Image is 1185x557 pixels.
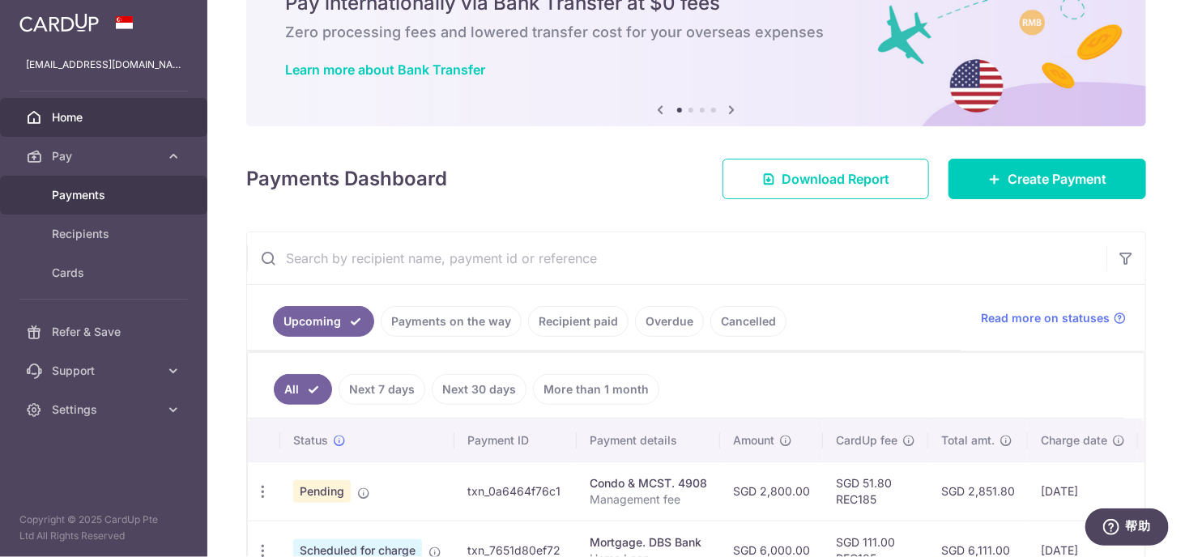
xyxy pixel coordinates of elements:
[528,306,629,337] a: Recipient paid
[381,306,522,337] a: Payments on the way
[454,461,577,521] td: txn_0a6464f76c1
[1085,508,1169,549] iframe: 打开一个小组件，您可以在其中找到更多信息
[247,232,1106,284] input: Search by recipient name, payment id or reference
[928,461,1028,521] td: SGD 2,851.80
[981,310,1126,326] a: Read more on statuses
[339,374,425,405] a: Next 7 days
[836,432,897,449] span: CardUp fee
[533,374,659,405] a: More than 1 month
[733,432,774,449] span: Amount
[782,169,889,189] span: Download Report
[52,265,159,281] span: Cards
[274,374,332,405] a: All
[52,109,159,125] span: Home
[635,306,704,337] a: Overdue
[1041,432,1107,449] span: Charge date
[19,13,99,32] img: CardUp
[941,432,995,449] span: Total amt.
[948,159,1146,199] a: Create Payment
[273,306,374,337] a: Upcoming
[454,419,577,461] th: Payment ID
[1008,169,1106,189] span: Create Payment
[285,62,485,78] a: Learn more about Bank Transfer
[590,475,707,491] div: Condo & MCST. 4908
[293,432,328,449] span: Status
[52,187,159,203] span: Payments
[52,363,159,379] span: Support
[52,226,159,242] span: Recipients
[285,23,1107,42] h6: Zero processing fees and lowered transfer cost for your overseas expenses
[293,480,351,503] span: Pending
[432,374,526,405] a: Next 30 days
[590,534,707,551] div: Mortgage. DBS Bank
[823,461,928,521] td: SGD 51.80 REC185
[981,310,1110,326] span: Read more on statuses
[52,148,159,164] span: Pay
[1028,461,1138,521] td: [DATE]
[26,57,181,73] p: [EMAIL_ADDRESS][DOMAIN_NAME]
[710,306,786,337] a: Cancelled
[723,159,929,199] a: Download Report
[577,419,720,461] th: Payment details
[720,461,823,521] td: SGD 2,800.00
[246,164,447,193] h4: Payments Dashboard
[52,324,159,340] span: Refer & Save
[52,402,159,418] span: Settings
[590,491,707,508] p: Management fee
